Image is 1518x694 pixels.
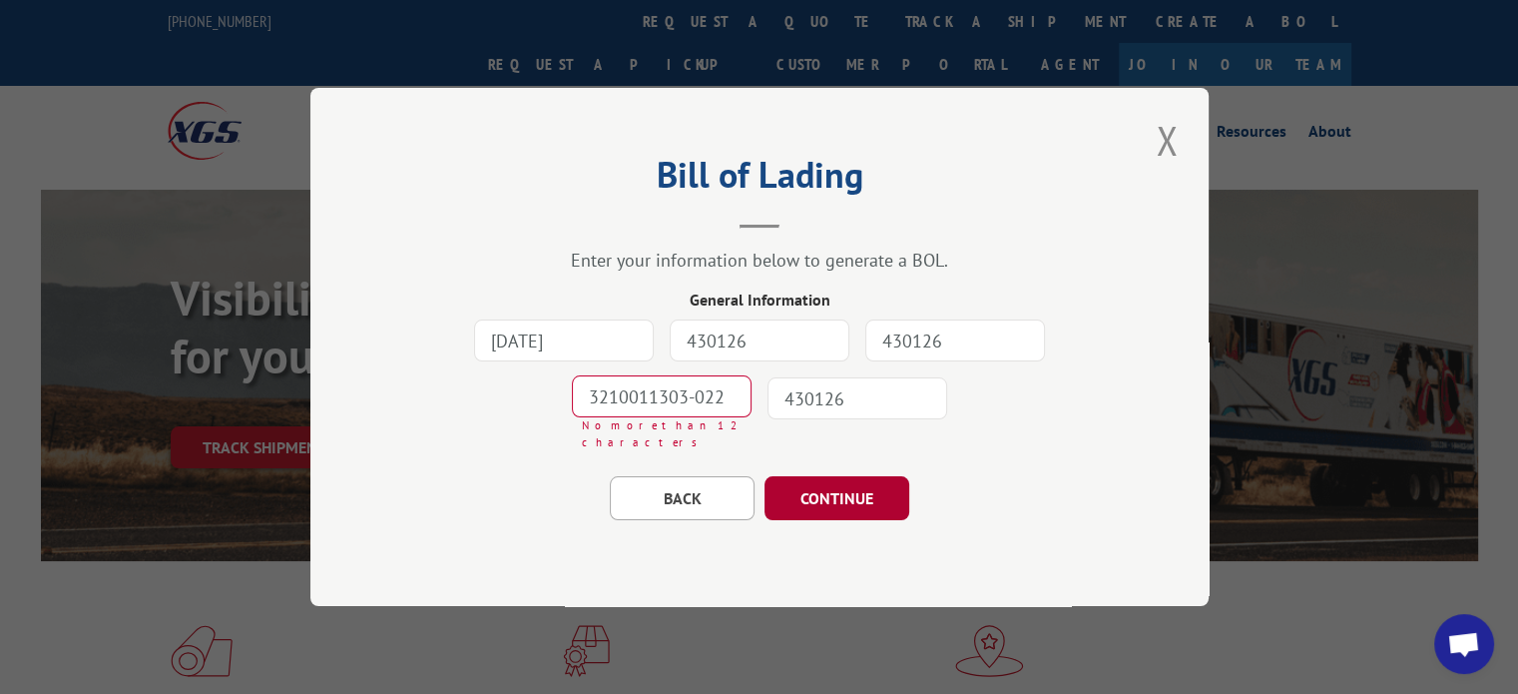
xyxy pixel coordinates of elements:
[610,476,755,520] button: BACK
[582,417,752,450] div: No more than 12 characters
[1150,113,1184,168] button: Close modal
[865,320,1045,361] input: Reference #
[572,375,752,417] input: PO #
[410,249,1109,272] div: Enter your information below to generate a BOL.
[410,288,1109,312] div: General Information
[410,161,1109,199] h2: Bill of Lading
[670,320,849,361] input: Bill of Lading #
[764,476,909,520] button: CONTINUE
[1434,614,1494,674] a: Open chat
[474,320,654,361] input: Date (yyyy-mm-dd)
[767,377,947,419] input: Shipper's #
